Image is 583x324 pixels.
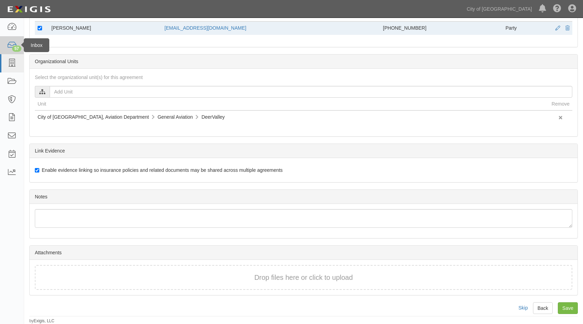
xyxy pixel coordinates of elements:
[503,21,545,35] td: Party
[30,55,577,69] div: Organizational Units
[254,273,353,283] button: Drop files here or click to upload
[34,318,54,323] a: Exigis, LLC
[164,25,246,31] a: [EMAIL_ADDRESS][DOMAIN_NAME]
[38,114,149,120] span: City of [GEOGRAPHIC_DATA], Aviation Department
[519,305,528,311] a: Skip
[549,98,572,110] th: Remove
[30,144,577,158] div: Link Evidence
[29,318,54,324] small: by
[50,86,572,98] input: Add Unit
[30,246,577,260] div: Attachments
[559,114,563,121] a: Remove organizational unit
[24,38,49,52] div: Inbox
[533,302,553,314] a: Back
[5,3,53,16] img: logo-5460c22ac91f19d4615b14bd174203de0afe785f0fc80cf4dbbc73dc1793850b.png
[30,190,577,204] div: Notes
[35,168,39,173] input: Enable evidence linking so insurance policies and related documents may be shared across multiple...
[12,46,21,52] div: 57
[553,5,561,13] i: Help Center - Complianz
[380,21,503,35] td: [PHONE_NUMBER]
[201,114,224,120] span: DeerValley
[35,98,549,110] th: Unit
[158,114,193,120] span: General Aviation
[35,167,283,174] label: Enable evidence linking so insurance policies and related documents may be shared across multiple...
[463,2,535,16] a: City of [GEOGRAPHIC_DATA]
[30,74,577,81] div: Select the organizational unit(s) for this agreement
[49,21,162,35] td: [PERSON_NAME]
[558,302,578,314] input: Save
